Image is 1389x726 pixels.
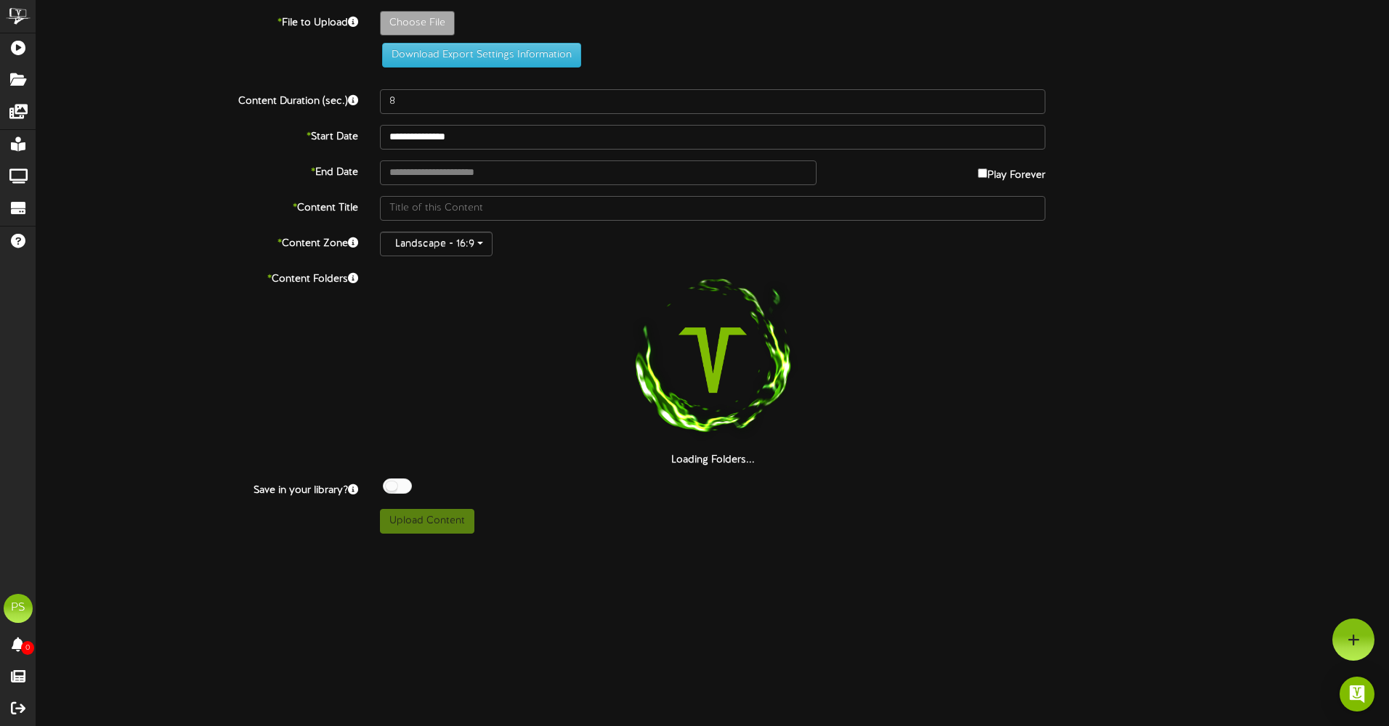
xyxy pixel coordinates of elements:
[620,267,806,453] img: loading-spinner-1.png
[380,232,493,256] button: Landscape - 16:9
[25,478,369,498] label: Save in your library?
[25,125,369,144] label: Start Date
[21,641,34,655] span: 0
[25,11,369,30] label: File to Upload
[380,196,1045,221] input: Title of this Content
[978,168,987,178] input: Play Forever
[25,196,369,216] label: Content Title
[4,594,33,623] div: PS
[375,49,581,60] a: Download Export Settings Information
[978,160,1045,183] label: Play Forever
[25,232,369,251] label: Content Zone
[25,160,369,180] label: End Date
[382,43,581,68] button: Download Export Settings Information
[25,89,369,109] label: Content Duration (sec.)
[1340,677,1374,711] div: Open Intercom Messenger
[25,267,369,287] label: Content Folders
[380,509,474,534] button: Upload Content
[671,454,755,465] strong: Loading Folders...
